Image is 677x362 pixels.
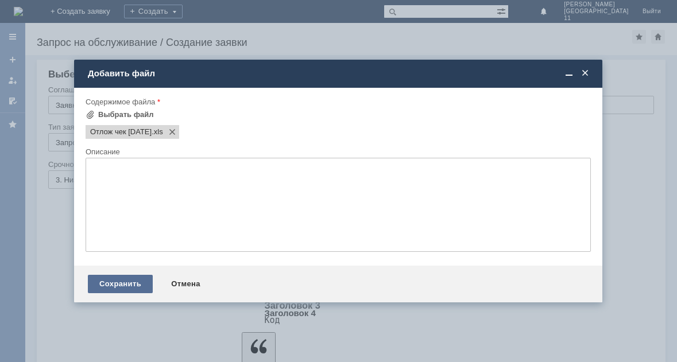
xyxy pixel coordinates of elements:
div: Выбрать файл [98,110,154,119]
div: Просьба удалить отложенные чеки за [DATE] [5,5,168,23]
div: Содержимое файла [86,98,589,106]
span: Закрыть [579,68,591,79]
span: Свернуть (Ctrl + M) [563,68,575,79]
span: Отлож чек 22.08.25.xls [90,127,152,137]
span: Отлож чек 22.08.25.xls [152,127,163,137]
div: Описание [86,148,589,155]
div: Добавить файл [88,68,591,79]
